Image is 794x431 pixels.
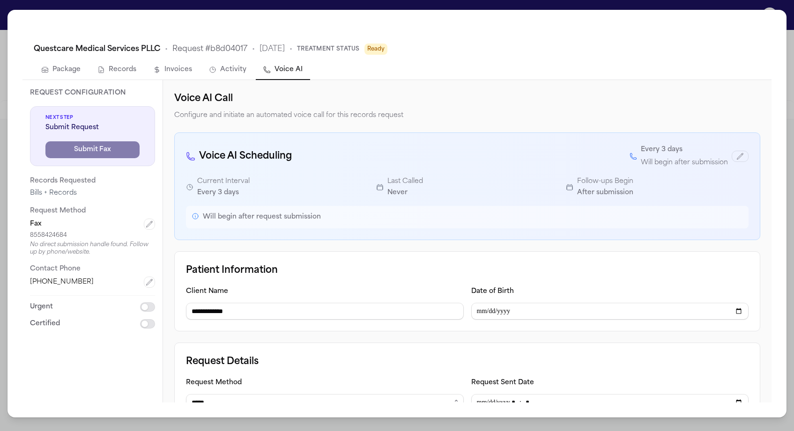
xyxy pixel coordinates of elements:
[146,60,200,80] button: Invoices
[186,263,749,278] h3: Patient Information
[641,144,683,155] p: Every 3 days
[186,149,292,164] h3: Voice AI Scheduling
[641,157,728,168] p: Will begin after submission
[186,379,242,386] label: Request Method
[260,44,285,55] span: [DATE]
[186,394,464,411] select: Request Method
[30,263,155,275] p: Contact Phone
[186,303,464,320] input: Client Name
[186,288,228,295] label: Client Name
[197,187,250,198] p: Every 3 days
[30,232,155,239] div: 8558424684
[30,205,155,217] p: Request Method
[45,123,140,132] span: Submit Request
[45,141,140,158] button: Submit Fax
[297,45,360,53] span: Treatment Status
[289,44,292,55] span: •
[30,318,60,329] p: Certified
[252,44,255,55] span: •
[203,213,321,220] span: Will begin after request submission
[174,110,760,121] p: Configure and initiate an automated voice call for this records request
[165,44,168,55] span: •
[30,175,155,187] p: Records Requested
[30,88,155,99] p: Request Configuration
[174,91,760,106] h2: Voice AI Call
[34,60,88,80] button: Package
[45,114,140,121] span: Next Step
[256,60,310,80] button: Voice AI
[387,187,423,198] p: Never
[577,176,633,187] p: Follow-ups Begin
[471,303,749,320] input: Client Date of Birth
[197,176,250,187] p: Current Interval
[471,379,534,386] label: Request Sent Date
[30,189,155,198] div: Bills + Records
[577,187,633,198] p: After submission
[471,394,749,411] input: Request Sent Date
[30,278,94,287] span: [PHONE_NUMBER]
[471,288,514,295] label: Date of Birth
[186,354,749,369] h3: Request Details
[387,176,423,187] p: Last Called
[30,301,53,313] p: Urgent
[30,219,42,229] span: Fax
[172,44,247,55] span: Request # b8d04017
[30,241,155,256] div: No direct submission handle found. Follow up by phone/website.
[364,44,387,55] span: Ready
[201,60,254,80] button: Activity
[90,60,144,80] button: Records
[34,44,160,55] span: Questcare Medical Services PLLC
